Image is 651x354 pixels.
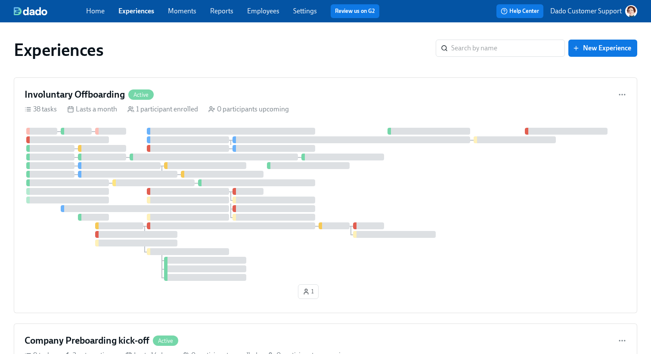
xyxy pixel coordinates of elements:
h4: Company Preboarding kick-off [25,334,149,347]
img: dado [14,7,47,15]
h1: Experiences [14,40,104,60]
button: Review us on G2 [331,4,379,18]
button: Help Center [496,4,543,18]
a: Home [86,7,105,15]
h4: Involuntary Offboarding [25,88,125,101]
a: Moments [168,7,196,15]
a: Review us on G2 [335,7,375,15]
a: Settings [293,7,317,15]
div: Lasts a month [67,105,117,114]
input: Search by name [451,40,565,57]
a: Involuntary OffboardingActive38 tasks Lasts a month 1 participant enrolled 0 participants upcoming 1 [14,77,637,313]
span: New Experience [574,44,631,52]
span: 1 [303,287,314,296]
span: Active [153,338,178,344]
button: New Experience [568,40,637,57]
button: 1 [298,284,319,299]
img: AATXAJw-nxTkv1ws5kLOi-TQIsf862R-bs_0p3UQSuGH=s96-c [625,5,637,17]
a: Experiences [118,7,154,15]
div: 38 tasks [25,105,57,114]
span: Active [128,92,154,98]
button: Dado Customer Support [550,5,637,17]
a: Reports [210,7,233,15]
a: dado [14,7,86,15]
a: Employees [247,7,279,15]
div: 0 participants upcoming [208,105,289,114]
div: 1 participant enrolled [127,105,198,114]
span: Help Center [501,7,539,15]
p: Dado Customer Support [550,6,622,16]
